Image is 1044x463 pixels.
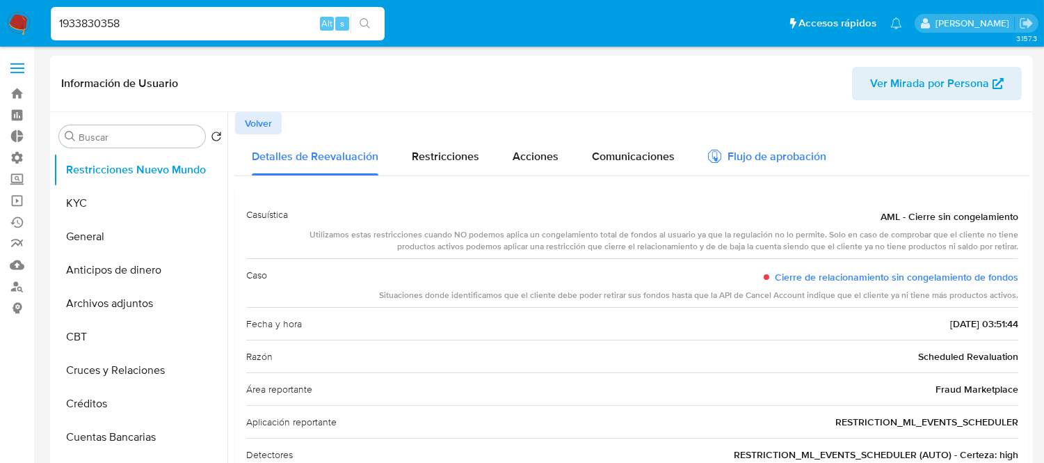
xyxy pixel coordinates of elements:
[351,14,379,33] button: search-icon
[1019,16,1034,31] a: Salir
[54,287,227,320] button: Archivos adjuntos
[798,16,876,31] span: Accesos rápidos
[890,17,902,29] a: Notificaciones
[870,67,989,100] span: Ver Mirada por Persona
[54,153,227,187] button: Restricciones Nuevo Mundo
[61,77,178,91] h1: Información de Usuario
[65,131,76,142] button: Buscar
[54,220,227,253] button: General
[54,421,227,454] button: Cuentas Bancarias
[54,354,227,387] button: Cruces y Relaciones
[79,131,200,143] input: Buscar
[211,131,222,146] button: Volver al orden por defecto
[340,17,344,30] span: s
[54,187,227,220] button: KYC
[321,17,332,30] span: Alt
[54,320,227,354] button: CBT
[935,17,1014,30] p: zoe.breuer@mercadolibre.com
[54,253,227,287] button: Anticipos de dinero
[852,67,1022,100] button: Ver Mirada por Persona
[51,15,385,33] input: Buscar usuario o caso...
[54,387,227,421] button: Créditos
